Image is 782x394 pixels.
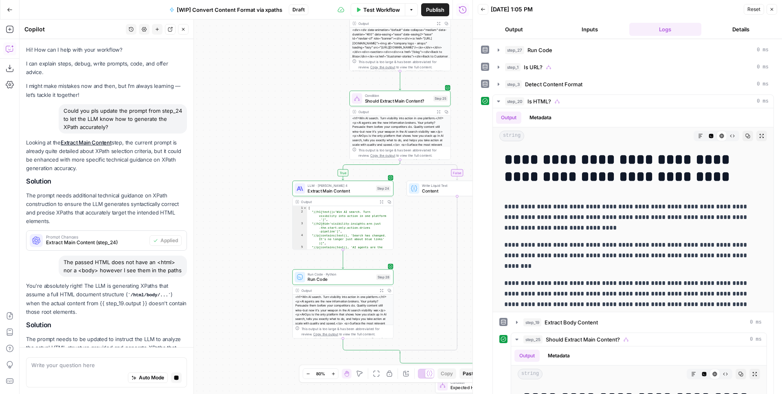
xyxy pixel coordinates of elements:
span: 0 ms [757,98,769,105]
span: Applied [160,237,178,244]
div: LLM · [PERSON_NAME] 4Extract Main ContentStep 24Output[ "//h1[text()='Win AI search. Turn visibil... [292,181,393,250]
span: Toggle code folding, rows 1 through 30 [303,206,307,210]
span: Prompt Changes [46,235,146,239]
span: Publish [426,6,444,14]
button: Reset [744,4,764,15]
button: Logs [629,23,702,36]
span: step_19 [523,318,541,326]
span: Should Extract Main Content? [365,98,431,104]
button: Publish [421,3,449,16]
h2: Solution [26,321,187,329]
div: Output [358,21,433,26]
span: Copy the output [313,332,338,336]
code: /html/body/... [128,293,171,298]
button: 0 ms [511,333,767,346]
span: Paste [463,370,476,377]
p: Hi! How can I help with your workflow? [26,46,187,54]
span: Is URL? [524,63,543,71]
p: You're absolutely right! The LLM is generating XPaths that assume a full HTML document structure ... [26,282,187,316]
div: The passed HTML does not have an <html> nor a <body> however I see them in the paths [59,256,187,277]
span: Run Code [527,46,552,54]
span: Reset [747,6,760,13]
span: Content [422,188,488,194]
button: Metadata [543,350,575,362]
div: 2 [293,210,307,222]
span: 0 ms [750,336,762,343]
span: LLM · [PERSON_NAME] 4 [308,183,373,188]
g: Edge from step_24 to step_28 [342,250,344,269]
div: Step 25 [433,96,448,101]
span: string [518,369,543,379]
div: This output is too large & has been abbreviated for review. to view the full content. [301,326,390,337]
span: Extract Main Content (step_24) [46,239,146,246]
span: Condition [365,93,431,98]
span: Test Workflow [363,6,400,14]
span: 0 ms [757,46,769,54]
button: Auto Mode [128,372,168,383]
span: Is HTML? [527,97,551,105]
p: I might make mistakes now and then, but I’m always learning — let’s tackle it together! [26,82,187,99]
button: Paste [459,368,479,379]
a: Extract Main Content [61,139,112,146]
g: Edge from step_28 to step_25-conditional-end [343,338,400,353]
span: step_20 [505,97,524,105]
button: Copy [437,368,456,379]
span: step_3 [505,80,522,88]
span: step_25 [523,335,543,344]
span: Auto Mode [139,374,164,381]
div: Output [358,109,433,114]
button: 0 ms [493,44,773,57]
div: Output<div><div data-animation="default" data-collapse="medium" data-duration="400" data-easing="... [349,2,450,71]
button: [WIP] Convert Content Format via xpaths [165,3,287,16]
span: string [499,131,524,141]
span: Copy [441,370,453,377]
span: Detect Content Format [525,80,582,88]
button: Test Workflow [351,3,405,16]
div: Step 24 [376,186,391,191]
button: Output [514,350,540,362]
span: Extract Body Content [545,318,598,326]
button: Inputs [554,23,626,36]
span: step_1 [505,63,521,71]
g: Edge from step_19 to step_25 [399,71,401,90]
div: Write Liquid TextContent [406,181,507,196]
span: Run Code · Python [308,271,373,277]
button: Output [496,112,521,124]
div: 4 [293,234,307,245]
div: This output is too large & has been abbreviated for review. to view the full content. [358,148,448,158]
div: 5 [293,245,307,253]
span: 80% [316,370,325,377]
span: [WIP] Convert Content Format via xpaths [177,6,282,14]
span: Run Code [308,276,373,282]
g: Edge from step_25 to step_26 [400,160,458,180]
span: 0 ms [757,81,769,88]
p: The prompt needs additional technical guidance on XPath construction to ensure the LLM generates ... [26,191,187,226]
g: Edge from step_25-conditional-end to step_20-conditional-end [400,352,485,366]
div: Could you pls update the prompt from step_24 to let the LLM know how to generate the XPath accura... [59,104,187,134]
button: 0 ms [493,61,773,74]
g: Edge from step_26 to step_25-conditional-end [400,196,457,353]
span: Extract Main Content [308,188,373,194]
button: Details [705,23,777,36]
div: Output [301,288,376,293]
button: Metadata [525,112,556,124]
p: The prompt needs to be updated to instruct the LLM to analyze the actual HTML structure provided ... [26,335,187,370]
button: 0 ms [493,78,773,91]
button: 0 ms [493,95,773,108]
span: Expected HTML? [450,384,518,391]
div: 3 [293,222,307,234]
span: step_27 [505,46,524,54]
span: 0 ms [757,63,769,71]
h2: Solution [26,177,187,185]
div: Copilot [24,25,123,33]
div: This output is too large & has been abbreviated for review. to view the full content. [358,59,448,70]
span: 0 ms [750,319,762,326]
div: ConditionShould Extract Main Content?Step 25Output<h1>Win AI search. Turn visibility into action ... [349,91,450,160]
span: Should Extract Main Content? [546,335,620,344]
button: Applied [149,235,182,246]
p: Looking at the step, the current prompt is already quite detailed about XPath selection criteria,... [26,138,187,173]
span: Draft [292,6,305,13]
span: Copy the output [370,153,395,158]
button: 0 ms [511,316,767,329]
span: Write Liquid Text [422,183,488,188]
